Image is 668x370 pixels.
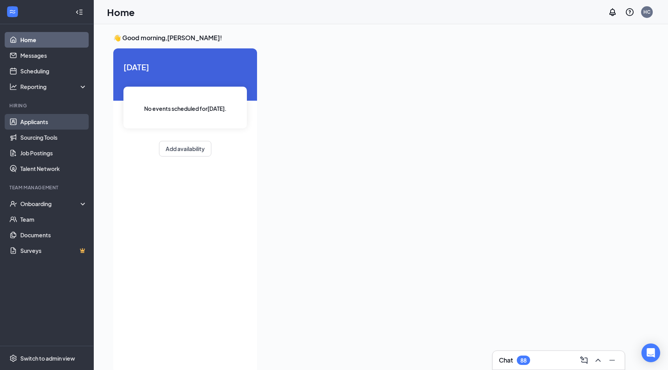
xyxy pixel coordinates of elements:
[9,184,86,191] div: Team Management
[144,104,227,113] span: No events scheduled for [DATE] .
[123,61,247,73] span: [DATE]
[20,200,80,208] div: Onboarding
[9,200,17,208] svg: UserCheck
[592,354,604,366] button: ChevronUp
[20,161,87,176] a: Talent Network
[608,7,617,17] svg: Notifications
[643,9,650,15] div: HC
[499,356,513,365] h3: Chat
[20,354,75,362] div: Switch to admin view
[520,357,527,364] div: 88
[593,356,603,365] svg: ChevronUp
[20,114,87,130] a: Applicants
[9,354,17,362] svg: Settings
[641,343,660,362] div: Open Intercom Messenger
[113,34,648,42] h3: 👋 Good morning, [PERSON_NAME] !
[20,145,87,161] a: Job Postings
[9,83,17,91] svg: Analysis
[606,354,618,366] button: Minimize
[20,212,87,227] a: Team
[20,63,87,79] a: Scheduling
[9,102,86,109] div: Hiring
[625,7,634,17] svg: QuestionInfo
[107,5,135,19] h1: Home
[20,83,88,91] div: Reporting
[75,8,83,16] svg: Collapse
[20,32,87,48] a: Home
[20,48,87,63] a: Messages
[607,356,617,365] svg: Minimize
[20,130,87,145] a: Sourcing Tools
[20,243,87,258] a: SurveysCrown
[9,8,16,16] svg: WorkstreamLogo
[579,356,589,365] svg: ComposeMessage
[20,227,87,243] a: Documents
[578,354,590,366] button: ComposeMessage
[159,141,211,157] button: Add availability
